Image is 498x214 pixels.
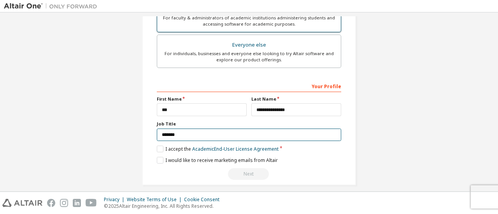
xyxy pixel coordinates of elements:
[157,146,279,152] label: I accept the
[60,199,68,207] img: instagram.svg
[104,203,224,209] p: © 2025 Altair Engineering, Inc. All Rights Reserved.
[184,197,224,203] div: Cookie Consent
[157,96,247,102] label: First Name
[157,157,278,164] label: I would like to receive marketing emails from Altair
[2,199,42,207] img: altair_logo.svg
[47,199,55,207] img: facebook.svg
[192,146,279,152] a: Academic End-User License Agreement
[127,197,184,203] div: Website Terms of Use
[73,199,81,207] img: linkedin.svg
[86,199,97,207] img: youtube.svg
[251,96,341,102] label: Last Name
[157,168,341,180] div: Read and acccept EULA to continue
[4,2,101,10] img: Altair One
[162,50,336,63] div: For individuals, businesses and everyone else looking to try Altair software and explore our prod...
[162,15,336,27] div: For faculty & administrators of academic institutions administering students and accessing softwa...
[104,197,127,203] div: Privacy
[157,121,341,127] label: Job Title
[162,40,336,50] div: Everyone else
[157,80,341,92] div: Your Profile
